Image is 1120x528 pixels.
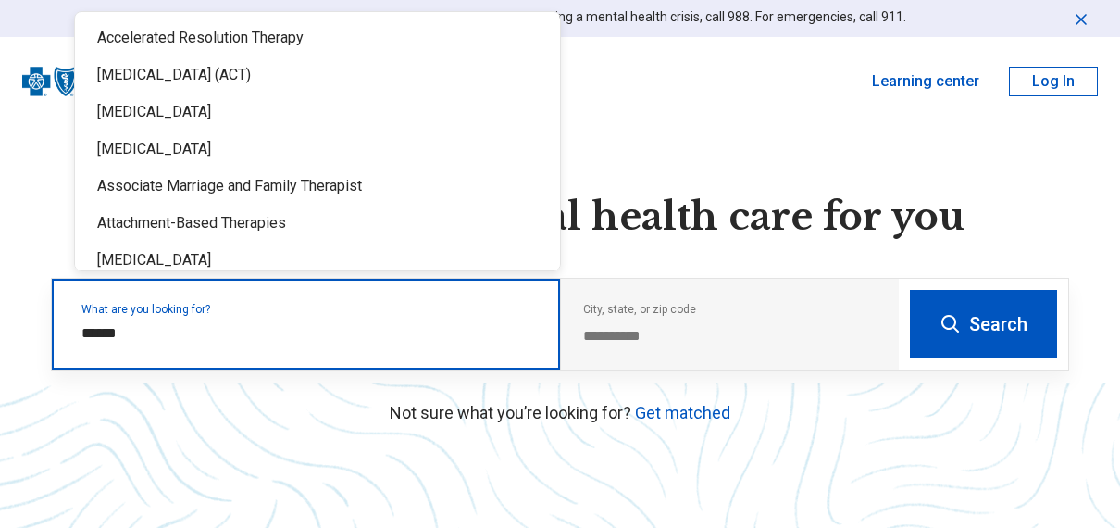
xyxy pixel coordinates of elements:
button: Log In [1009,67,1098,96]
div: Attachment-Based Therapies [75,205,560,242]
div: Associate Marriage and Family Therapist [75,168,560,205]
div: [MEDICAL_DATA] [75,242,560,279]
div: Accelerated Resolution Therapy [75,19,560,57]
button: Dismiss [1072,7,1090,30]
div: [MEDICAL_DATA] [75,131,560,168]
p: If you are at risk of harming yourself or others, or experiencing a mental health crisis, call 98... [211,7,906,27]
div: [MEDICAL_DATA] [75,94,560,131]
img: Blue Cross Blue Shield Kansas [22,59,193,104]
button: Search [910,290,1057,358]
a: Learning center [872,70,979,93]
div: Suggestions [75,12,560,335]
div: [MEDICAL_DATA] (ACT) [75,57,560,94]
h1: Find the right mental health care for you [51,193,1069,241]
a: Get matched [635,403,730,422]
label: What are you looking for? [81,304,538,315]
p: Not sure what you’re looking for? [51,400,1069,425]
